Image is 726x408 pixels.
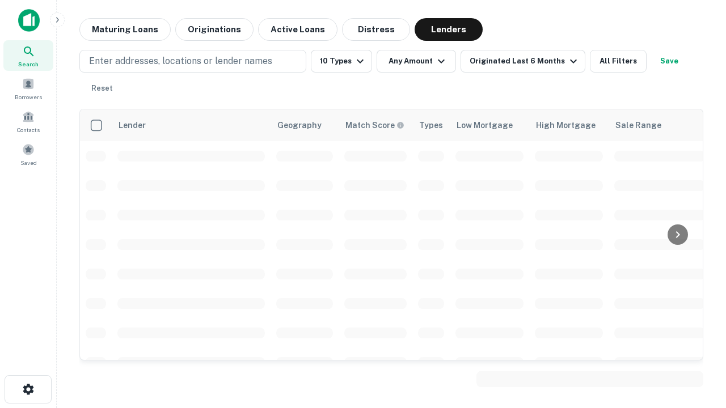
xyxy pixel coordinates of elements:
button: Lenders [415,18,483,41]
a: Contacts [3,106,53,137]
a: Saved [3,139,53,169]
a: Search [3,40,53,71]
div: Low Mortgage [457,118,513,132]
button: Save your search to get updates of matches that match your search criteria. [651,50,687,73]
div: Lender [119,118,146,132]
button: Maturing Loans [79,18,171,41]
button: Originated Last 6 Months [461,50,585,73]
div: Sale Range [615,118,661,132]
button: Originations [175,18,254,41]
span: Saved [20,158,37,167]
button: Active Loans [258,18,337,41]
div: Types [419,118,443,132]
iframe: Chat Widget [669,281,726,335]
span: Borrowers [15,92,42,101]
button: 10 Types [311,50,372,73]
th: Lender [112,109,271,141]
span: Contacts [17,125,40,134]
h6: Match Score [345,119,402,131]
th: Capitalize uses an advanced AI algorithm to match your search with the best lender. The match sco... [339,109,412,141]
p: Enter addresses, locations or lender names [89,54,272,68]
th: Sale Range [609,109,711,141]
span: Search [18,59,39,69]
div: Capitalize uses an advanced AI algorithm to match your search with the best lender. The match sco... [345,119,404,131]
button: Any Amount [377,50,456,73]
div: Originated Last 6 Months [470,54,580,68]
th: High Mortgage [529,109,609,141]
th: Geography [271,109,339,141]
th: Types [412,109,450,141]
th: Low Mortgage [450,109,529,141]
button: All Filters [590,50,647,73]
a: Borrowers [3,73,53,104]
img: capitalize-icon.png [18,9,40,32]
div: Geography [277,118,322,132]
button: Enter addresses, locations or lender names [79,50,306,73]
button: Distress [342,18,410,41]
div: High Mortgage [536,118,596,132]
button: Reset [84,77,120,100]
